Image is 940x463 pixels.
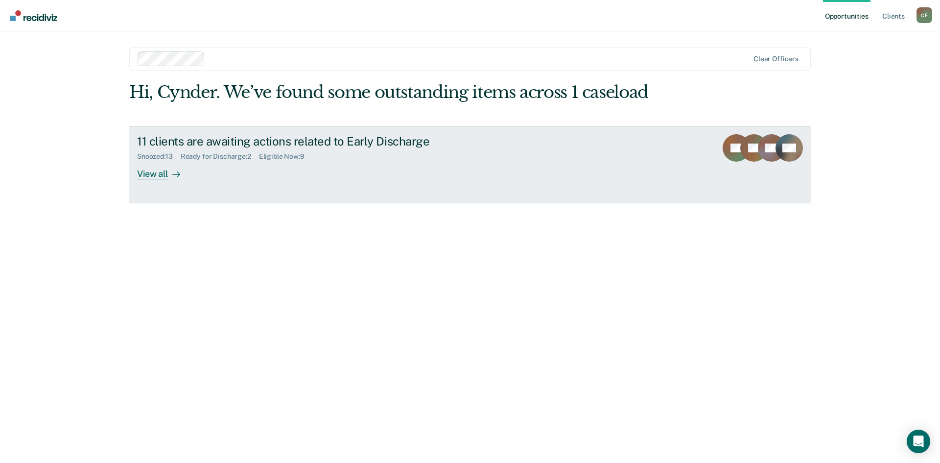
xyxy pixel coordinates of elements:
[181,152,259,161] div: Ready for Discharge : 2
[916,7,932,23] button: Profile dropdown button
[259,152,312,161] div: Eligible Now : 9
[916,7,932,23] div: C F
[129,82,675,102] div: Hi, Cynder. We’ve found some outstanding items across 1 caseload
[137,152,181,161] div: Snoozed : 13
[137,134,481,148] div: 11 clients are awaiting actions related to Early Discharge
[907,430,930,453] div: Open Intercom Messenger
[753,55,799,63] div: Clear officers
[137,160,192,179] div: View all
[129,126,811,203] a: 11 clients are awaiting actions related to Early DischargeSnoozed:13Ready for Discharge:2Eligible...
[10,10,57,21] img: Recidiviz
